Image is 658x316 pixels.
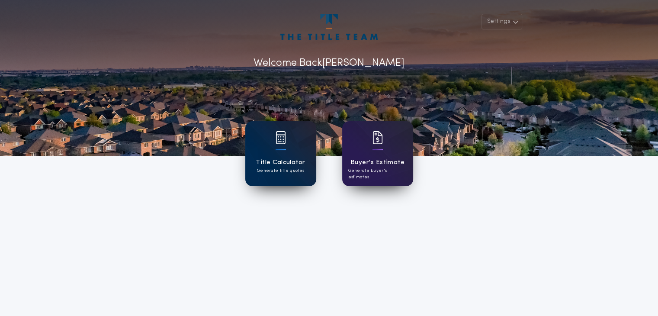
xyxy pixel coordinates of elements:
p: Welcome Back [PERSON_NAME] [254,55,404,71]
h1: Buyer's Estimate [350,158,404,168]
a: card iconBuyer's EstimateGenerate buyer's estimates [342,121,413,186]
p: Generate title quotes [257,168,304,174]
img: account-logo [280,14,377,40]
img: card icon [372,131,383,144]
p: Generate buyer's estimates [348,168,407,181]
a: card iconTitle CalculatorGenerate title quotes [245,121,316,186]
img: card icon [276,131,286,144]
h1: Title Calculator [256,158,305,168]
button: Settings [481,14,522,29]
